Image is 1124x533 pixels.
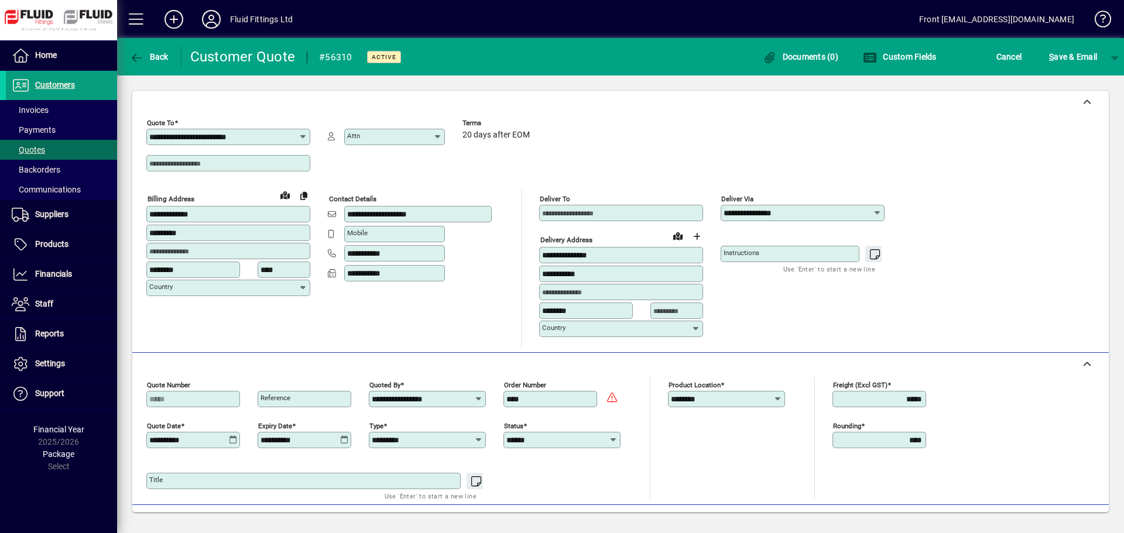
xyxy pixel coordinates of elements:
span: Home [35,50,57,60]
span: ave & Email [1049,47,1097,66]
span: Communications [12,185,81,194]
mat-label: Rounding [833,421,861,429]
mat-label: Type [369,421,383,429]
span: Financial Year [33,425,84,434]
mat-label: Order number [504,380,546,388]
span: 20 days after EOM [462,130,530,140]
button: Profile [193,9,230,30]
button: Cancel [993,46,1025,67]
button: Documents (0) [759,46,841,67]
button: Add [155,9,193,30]
button: Custom Fields [860,46,940,67]
mat-label: Mobile [347,229,368,237]
a: Staff [6,290,117,319]
button: Save & Email [1043,46,1103,67]
span: Staff [35,299,53,308]
mat-label: Country [149,283,173,291]
mat-label: Freight (excl GST) [833,380,887,388]
span: Product [1029,511,1077,530]
span: Backorders [12,165,60,174]
mat-hint: Use 'Enter' to start a new line [783,262,875,276]
span: Settings [35,359,65,368]
a: Products [6,230,117,259]
span: Support [35,388,64,398]
a: Backorders [6,160,117,180]
div: #56310 [319,48,352,67]
mat-label: Deliver To [540,195,570,203]
span: Products [35,239,68,249]
mat-label: Country [542,324,566,332]
a: Knowledge Base [1086,2,1109,40]
mat-label: Quoted by [369,380,400,388]
a: Reports [6,319,117,349]
mat-label: Attn [347,132,360,140]
a: Payments [6,120,117,140]
mat-label: Product location [669,380,721,388]
span: Invoices [12,105,49,115]
mat-label: Status [504,421,523,429]
mat-label: Instructions [724,249,759,257]
span: Customers [35,80,75,90]
span: Reports [35,329,64,338]
button: Choose address [687,227,706,246]
mat-label: Quote To [147,119,174,127]
span: Terms [462,119,533,127]
span: S [1049,52,1054,61]
button: Copy to Delivery address [294,186,313,205]
app-page-header-button: Back [117,46,181,67]
div: Fluid Fittings Ltd [230,10,293,29]
div: Front [EMAIL_ADDRESS][DOMAIN_NAME] [919,10,1074,29]
span: Payments [12,125,56,135]
button: Product [1023,510,1082,531]
span: Back [129,52,169,61]
a: Support [6,379,117,408]
span: Financials [35,269,72,278]
mat-label: Deliver via [721,195,753,203]
span: Documents (0) [762,52,838,61]
a: View on map [276,185,294,204]
mat-label: Reference [261,394,290,402]
mat-label: Expiry date [258,421,292,429]
a: Settings [6,349,117,379]
a: Communications [6,180,117,200]
span: Product History [707,511,766,530]
div: Customer Quote [190,47,296,66]
span: Suppliers [35,209,68,219]
span: Cancel [996,47,1022,66]
button: Product History [702,510,771,531]
span: Custom Fields [863,52,937,61]
button: Back [126,46,172,67]
a: View on map [669,226,687,245]
a: Suppliers [6,200,117,229]
span: Package [43,449,74,459]
a: Quotes [6,140,117,160]
mat-label: Quote date [147,421,181,429]
mat-label: Title [149,476,163,484]
mat-hint: Use 'Enter' to start a new line [385,489,477,503]
span: Quotes [12,145,45,154]
span: Active [372,53,396,61]
a: Financials [6,260,117,289]
a: Home [6,41,117,70]
a: Invoices [6,100,117,120]
mat-label: Quote number [147,380,190,388]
